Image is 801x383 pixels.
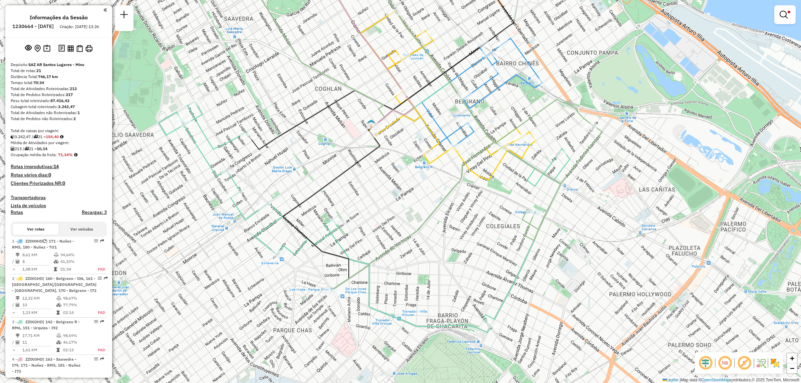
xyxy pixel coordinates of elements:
[24,43,33,54] button: Exibir sessão original
[38,74,58,79] strong: 746,17 km
[788,11,790,13] span: Filtro Ativo
[12,319,80,330] span: 3 -
[33,80,44,85] strong: 70:34
[12,302,15,308] td: /
[82,210,107,215] h4: Recargas: 3
[117,8,131,23] a: Nova sessão e pesquisa
[36,68,41,73] strong: 21
[66,92,73,97] strong: 317
[59,224,105,235] button: Ver veículos
[22,347,56,353] td: 1,61 KM
[717,355,733,371] span: Ocultar NR
[777,8,793,21] a: Exibir filtros
[73,116,76,121] strong: 2
[33,43,42,54] button: Centralizar mapa no depósito ou ponto de apoio
[13,224,59,235] button: Ver rotas
[25,239,43,244] span: ZZ000HD
[58,152,73,157] strong: 71,34%
[11,203,107,209] h4: Lista de veículos
[11,128,107,134] div: Total de caixas por viagem:
[90,309,105,316] td: FAD
[58,104,75,109] strong: 3.242,47
[11,147,15,151] i: Total de Atividades
[57,43,66,54] button: Logs desbloquear sessão
[11,68,107,74] div: Total de rotas:
[787,363,797,373] a: Zoom out
[787,353,797,363] a: Zoom in
[53,163,59,169] strong: 14
[702,378,730,382] a: OpenStreetMap
[74,153,77,157] em: Média calculada utilizando a maior ocupação (%Peso ou %Cubagem) de cada rota da sessão. Rotas cro...
[25,319,43,324] span: ZZ002HD
[94,239,98,243] em: Opções
[12,239,74,250] span: | 171 - Nuñez - RM5, 180 - Nuñez - TO1
[56,311,60,315] i: Tempo total em rota
[89,266,105,273] td: FAD
[16,260,20,264] i: Total de Atividades
[48,172,51,178] strong: 0
[16,340,20,344] i: Total de Atividades
[94,320,98,324] em: Opções
[54,260,59,264] i: % de utilização da cubagem
[25,276,43,281] span: ZZ001HD
[33,135,38,139] i: Total de rotas
[770,358,780,368] img: Exibir/Ocultar setores
[16,296,20,300] i: Distância Total
[25,357,43,362] span: ZZ003HD
[22,332,56,339] td: 17,71 KM
[94,357,98,361] em: Opções
[22,266,53,273] td: 1,08 KM
[56,296,61,300] i: % de utilização do peso
[12,357,80,374] span: 4 -
[12,357,80,374] span: | 163 - Saavedra - I79, 171 - Nuñez - RM5, 181 - Nuñez - I73
[790,354,794,362] span: +
[28,62,84,67] strong: SAZ AR Santos Lugares - Mino
[11,104,107,110] div: Cubagem total roteirizado:
[60,266,89,273] td: 01:34
[12,266,15,273] td: =
[12,239,74,250] span: 1 -
[16,334,20,338] i: Distância Total
[24,147,29,151] i: Total de rotas
[12,258,15,265] td: /
[60,258,89,265] td: 41,10%
[11,98,107,104] div: Peso total roteirizado:
[90,347,105,353] td: FAD
[63,339,90,346] td: 46,17%
[62,180,65,186] strong: 0
[11,210,23,215] h4: Rotas
[698,355,714,371] span: Ocultar deslocamento
[56,334,61,338] i: % de utilização do peso
[63,309,90,316] td: 02:14
[104,276,108,280] em: Rota exportada
[11,134,107,140] div: 3.242,47 / 21 =
[84,44,94,53] button: Imprimir Rotas
[12,23,54,29] h6: 1230664 - [DATE]
[680,378,681,382] span: |
[60,252,89,258] td: 94,64%
[16,303,20,307] i: Total de Atividades
[37,146,47,151] strong: 10,14
[56,340,61,344] i: % de utilização da cubagem
[16,377,20,381] i: Distância Total
[22,302,56,308] td: 10
[12,347,15,353] td: =
[11,172,107,178] h4: Rotas vários dias:
[662,378,679,382] a: Leaflet
[30,14,88,21] h4: Informações da Sessão
[12,319,80,330] span: | 142 - Belgrano R - RM6, 151 - Urquiza - I92
[22,258,53,265] td: 8
[11,74,107,80] div: Distância Total:
[12,339,15,346] td: /
[70,86,77,91] strong: 213
[12,309,15,316] td: =
[11,140,107,146] div: Média de Atividades por viagem:
[77,110,80,115] strong: 1
[11,152,57,157] span: Ocupação média da frota:
[22,339,56,346] td: 11
[11,110,107,116] div: Total de Atividades não Roteirizadas:
[63,302,90,308] td: 77,79%
[63,332,90,339] td: 98,69%
[736,355,752,371] span: Exibir rótulo
[16,253,20,257] i: Distância Total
